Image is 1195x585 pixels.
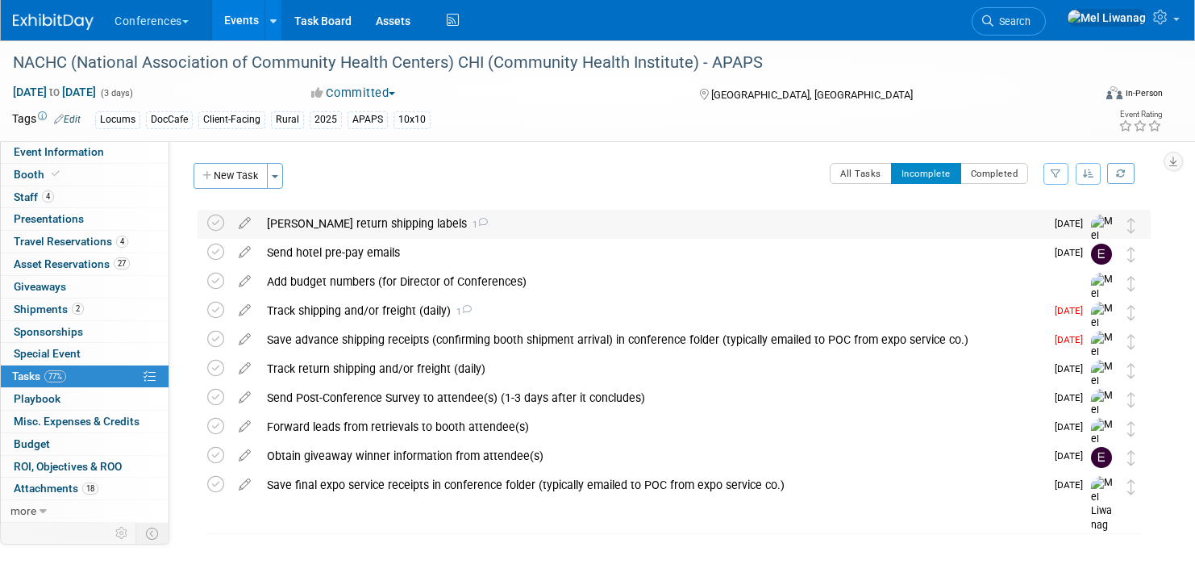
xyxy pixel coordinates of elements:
button: Incomplete [891,163,961,184]
span: Presentations [14,212,84,225]
div: Send Post-Conference Survey to attendee(s) (1-3 days after it concludes) [259,384,1045,412]
a: Attachments18 [1,478,169,499]
span: Attachments [14,482,98,495]
div: Event Rating [1118,111,1162,119]
i: Move task [1127,218,1135,233]
a: edit [231,332,259,347]
span: [DATE] [1055,421,1091,432]
span: Asset Reservations [14,257,130,270]
a: Search [972,7,1046,36]
a: Giveaways [1,276,169,298]
span: [DATE] [1055,392,1091,403]
img: Mel Liwanag [1091,389,1115,446]
div: [PERSON_NAME] return shipping labels [259,210,1045,237]
div: Save final expo service receipts in conference folder (typically emailed to POC from expo service... [259,471,1045,499]
img: Erin Anderson [1091,447,1112,468]
a: Edit [54,114,81,125]
span: 77% [44,370,66,382]
button: All Tasks [830,163,892,184]
a: edit [231,449,259,463]
img: Format-Inperson.png [1106,86,1122,99]
img: Mel Liwanag [1091,302,1115,359]
span: [DATE] [1055,218,1091,229]
span: Tasks [12,370,66,382]
img: ExhibitDay [13,14,94,30]
div: Forward leads from retrievals to booth attendee(s) [259,413,1045,441]
i: Move task [1127,363,1135,378]
span: Search [993,15,1031,27]
i: Move task [1127,479,1135,495]
span: to [47,86,62,98]
span: Booth [14,168,63,181]
a: more [1,500,169,522]
div: Send hotel pre-pay emails [259,239,1045,266]
div: APAPS [348,111,388,128]
a: ROI, Objectives & ROO [1,456,169,478]
a: edit [231,303,259,318]
span: Special Event [14,347,81,360]
a: Booth [1,164,169,186]
span: Giveaways [14,280,66,293]
img: Mel Liwanag [1067,9,1147,27]
div: NACHC (National Association of Community Health Centers) CHI (Community Health Institute) - APAPS [7,48,1065,77]
a: Staff4 [1,186,169,208]
i: Move task [1127,421,1135,437]
span: 1 [467,219,488,230]
i: Move task [1127,450,1135,466]
img: Mel Liwanag [1091,215,1115,272]
a: Asset Reservations27 [1,253,169,275]
span: 18 [82,483,98,495]
div: Locums [95,111,140,128]
span: (3 days) [99,88,133,98]
span: [DATE] [1055,450,1091,462]
span: [DATE] [1055,479,1091,491]
button: Completed [960,163,1029,184]
button: New Task [194,163,268,189]
span: 4 [116,236,128,248]
span: Travel Reservations [14,235,128,248]
div: Rural [271,111,304,128]
i: Move task [1127,392,1135,407]
span: Misc. Expenses & Credits [14,415,139,428]
span: ROI, Objectives & ROO [14,460,122,473]
i: Move task [1127,334,1135,349]
span: more [10,504,36,517]
a: Travel Reservations4 [1,231,169,253]
div: Save advance shipping receipts (confirming booth shipment arrival) in conference folder (typicall... [259,326,1045,353]
img: Mel Liwanag [1091,273,1115,330]
a: edit [231,420,259,434]
span: Playbook [14,392,60,405]
a: edit [231,245,259,260]
a: edit [231,478,259,492]
a: Presentations [1,208,169,230]
a: Sponsorships [1,321,169,343]
a: Shipments2 [1,299,169,320]
div: 10x10 [393,111,431,128]
div: DocCafe [146,111,193,128]
img: Mel Liwanag [1091,418,1115,475]
span: [DATE] [DATE] [12,85,97,99]
span: Budget [14,437,50,450]
i: Move task [1127,305,1135,320]
div: Client-Facing [198,111,265,128]
span: [GEOGRAPHIC_DATA], [GEOGRAPHIC_DATA] [711,89,913,101]
span: 1 [451,307,472,317]
img: Mel Liwanag [1091,331,1115,388]
button: Committed [306,85,402,102]
div: In-Person [1125,87,1163,99]
a: Budget [1,433,169,455]
a: edit [231,391,259,405]
div: Track shipping and/or freight (daily) [259,297,1045,324]
i: Booth reservation complete [52,169,60,178]
i: Move task [1127,247,1135,262]
a: Playbook [1,388,169,410]
span: 2 [72,303,84,315]
td: Toggle Event Tabs [136,523,169,544]
span: Sponsorships [14,325,83,338]
div: Event Format [991,84,1163,108]
span: Staff [14,190,54,203]
td: Tags [12,111,81,129]
span: 4 [42,190,54,203]
a: Special Event [1,343,169,365]
i: Move task [1127,276,1135,291]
